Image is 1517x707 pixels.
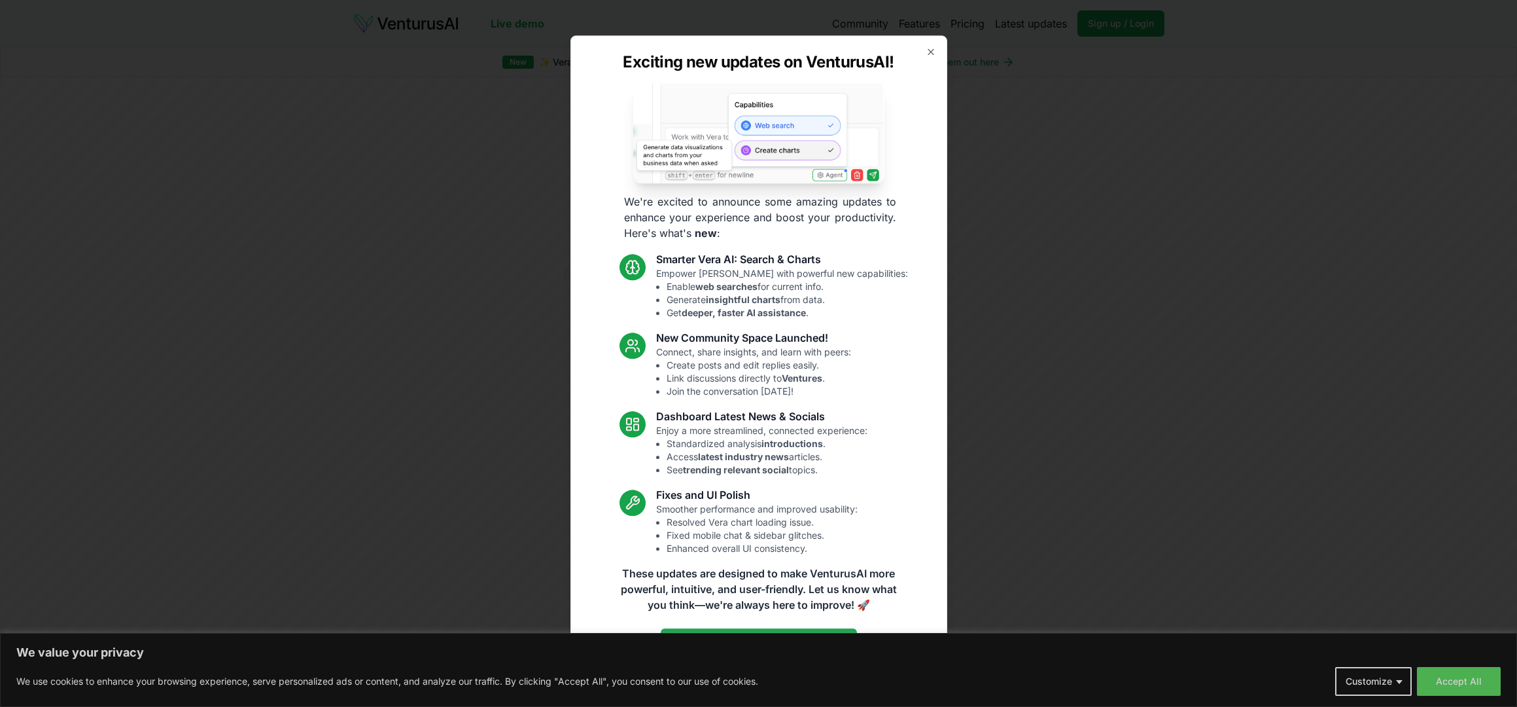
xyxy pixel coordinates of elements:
[656,346,851,399] p: Connect, share insights, and learn with peers:
[761,439,823,450] strong: introductions
[656,503,858,556] p: Smoother performance and improved usability:
[683,465,789,476] strong: trending relevant social
[661,629,857,655] a: Read the full announcement on our blog!
[656,488,858,503] h3: Fixes and UI Polish
[656,268,908,320] p: Empower [PERSON_NAME] with powerful new capabilities:
[698,452,789,463] strong: latest industry news
[667,307,908,320] li: Get .
[614,194,907,242] p: We're excited to announce some amazing updates to enhance your experience and boost your producti...
[695,227,717,240] strong: new
[667,543,858,556] li: Enhanced overall UI consistency.
[782,373,822,384] strong: Ventures
[706,295,780,306] strong: insightful charts
[667,438,867,451] li: Standardized analysis .
[667,464,867,477] li: See topics.
[667,294,908,307] li: Generate from data.
[667,530,858,543] li: Fixed mobile chat & sidebar glitches.
[667,517,858,530] li: Resolved Vera chart loading issue.
[667,386,851,399] li: Join the conversation [DATE]!
[682,308,806,319] strong: deeper, faster AI assistance
[695,281,758,293] strong: web searches
[612,566,905,613] p: These updates are designed to make VenturusAI more powerful, intuitive, and user-friendly. Let us...
[623,52,894,73] h2: Exciting new updates on VenturusAI!
[656,425,867,477] p: Enjoy a more streamlined, connected experience:
[656,252,908,268] h3: Smarter Vera AI: Search & Charts
[667,359,851,372] li: Create posts and edit replies easily.
[633,83,884,183] img: Vera AI
[656,331,851,346] h3: New Community Space Launched!
[667,451,867,464] li: Access articles.
[667,372,851,386] li: Link discussions directly to .
[667,281,908,294] li: Enable for current info.
[656,409,867,425] h3: Dashboard Latest News & Socials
